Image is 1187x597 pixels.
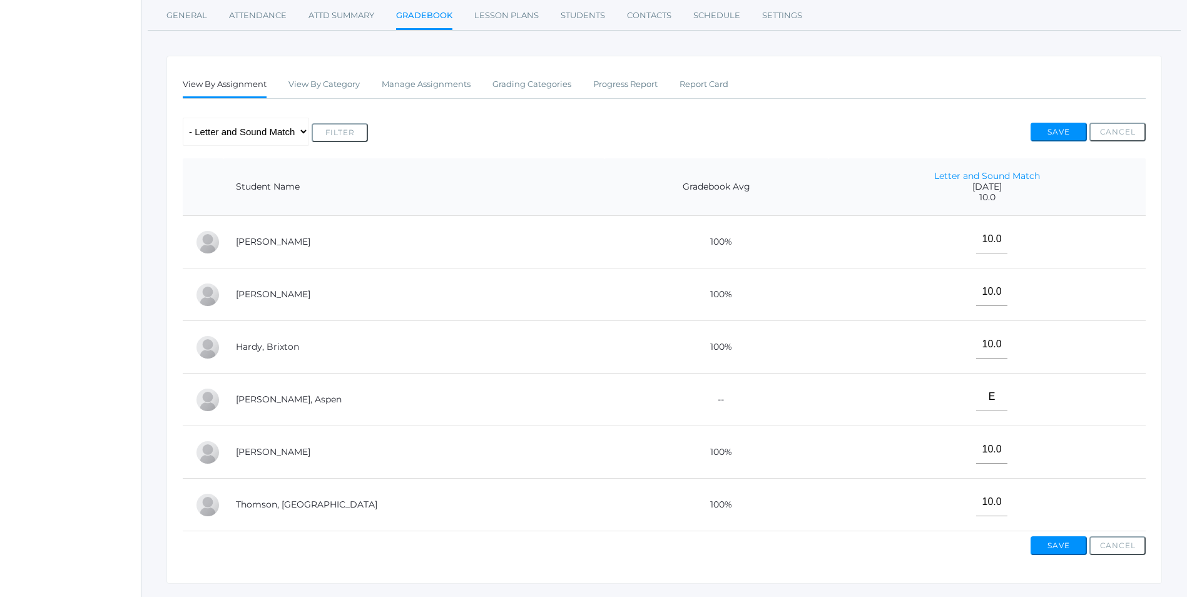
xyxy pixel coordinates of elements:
[236,288,310,300] a: [PERSON_NAME]
[396,3,452,30] a: Gradebook
[308,3,374,28] a: Attd Summary
[841,192,1133,203] span: 10.0
[195,440,220,465] div: Nico Hurley
[627,3,671,28] a: Contacts
[195,282,220,307] div: Nolan Gagen
[288,72,360,97] a: View By Category
[593,72,658,97] a: Progress Report
[841,181,1133,192] span: [DATE]
[604,268,829,321] td: 100%
[183,72,267,99] a: View By Assignment
[1031,536,1087,555] button: Save
[223,158,604,216] th: Student Name
[312,123,368,142] button: Filter
[236,394,342,405] a: [PERSON_NAME], Aspen
[680,72,728,97] a: Report Card
[604,479,829,531] td: 100%
[492,72,571,97] a: Grading Categories
[604,321,829,374] td: 100%
[195,492,220,518] div: Everest Thomson
[195,230,220,255] div: Abigail Backstrom
[195,335,220,360] div: Brixton Hardy
[1089,536,1146,555] button: Cancel
[195,387,220,412] div: Aspen Hemingway
[229,3,287,28] a: Attendance
[604,216,829,268] td: 100%
[474,3,539,28] a: Lesson Plans
[604,374,829,426] td: --
[934,170,1040,181] a: Letter and Sound Match
[693,3,740,28] a: Schedule
[604,158,829,216] th: Gradebook Avg
[236,446,310,457] a: [PERSON_NAME]
[1089,123,1146,141] button: Cancel
[1031,123,1087,141] button: Save
[166,3,207,28] a: General
[236,499,377,510] a: Thomson, [GEOGRAPHIC_DATA]
[382,72,471,97] a: Manage Assignments
[236,341,299,352] a: Hardy, Brixton
[561,3,605,28] a: Students
[762,3,802,28] a: Settings
[236,236,310,247] a: [PERSON_NAME]
[604,426,829,479] td: 100%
